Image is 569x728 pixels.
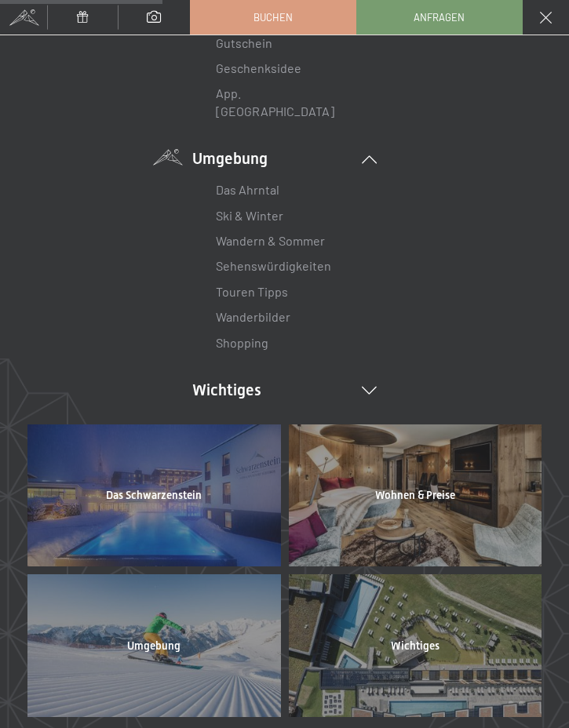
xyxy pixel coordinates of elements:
a: Anfragen [357,1,522,34]
a: Das Schwarzenstein Ihr Urlaub in Südtirol: Angebote im Hotel Schwarzenstein [24,420,285,570]
span: Buchen [253,10,293,24]
a: Wichtiges Ihr Urlaub in Südtirol: Angebote im Hotel Schwarzenstein [285,570,546,720]
a: Shopping [216,335,268,350]
a: Wanderbilder [216,309,290,324]
span: Umgebung [127,639,181,651]
span: Anfragen [414,10,465,24]
a: Touren Tipps [216,284,288,299]
a: App. [GEOGRAPHIC_DATA] [216,86,334,118]
a: Gutschein [216,35,272,50]
span: Wohnen & Preise [375,490,455,501]
a: Wandern & Sommer [216,233,325,248]
a: Umgebung Ihr Urlaub in Südtirol: Angebote im Hotel Schwarzenstein [24,570,285,720]
span: Wichtiges [391,639,440,651]
a: Das Ahrntal [216,182,279,197]
span: Das Schwarzenstein [106,490,202,501]
a: Wohnen & Preise Ihr Urlaub in Südtirol: Angebote im Hotel Schwarzenstein [285,420,546,570]
a: Sehenswürdigkeiten [216,258,331,273]
a: Ski & Winter [216,208,283,223]
a: Buchen [191,1,356,34]
a: Geschenksidee [216,60,301,75]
